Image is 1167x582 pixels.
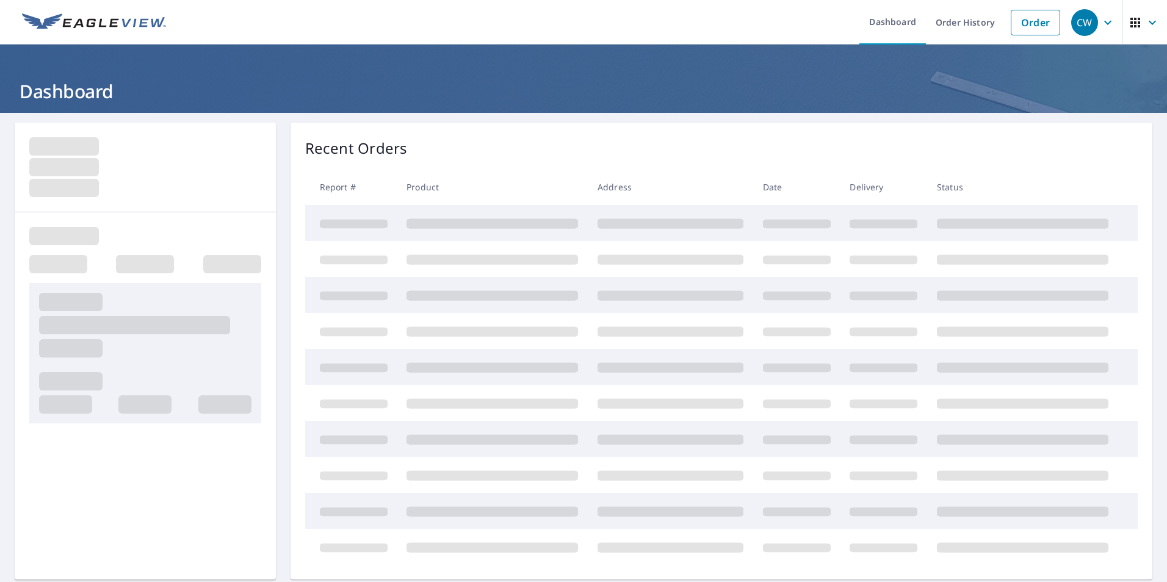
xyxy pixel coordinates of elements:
th: Date [753,169,840,205]
img: EV Logo [22,13,166,32]
th: Product [397,169,588,205]
th: Delivery [840,169,927,205]
th: Report # [305,169,397,205]
th: Status [927,169,1118,205]
th: Address [588,169,753,205]
h1: Dashboard [15,79,1152,104]
div: CW [1071,9,1098,36]
p: Recent Orders [305,137,408,159]
a: Order [1011,10,1060,35]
